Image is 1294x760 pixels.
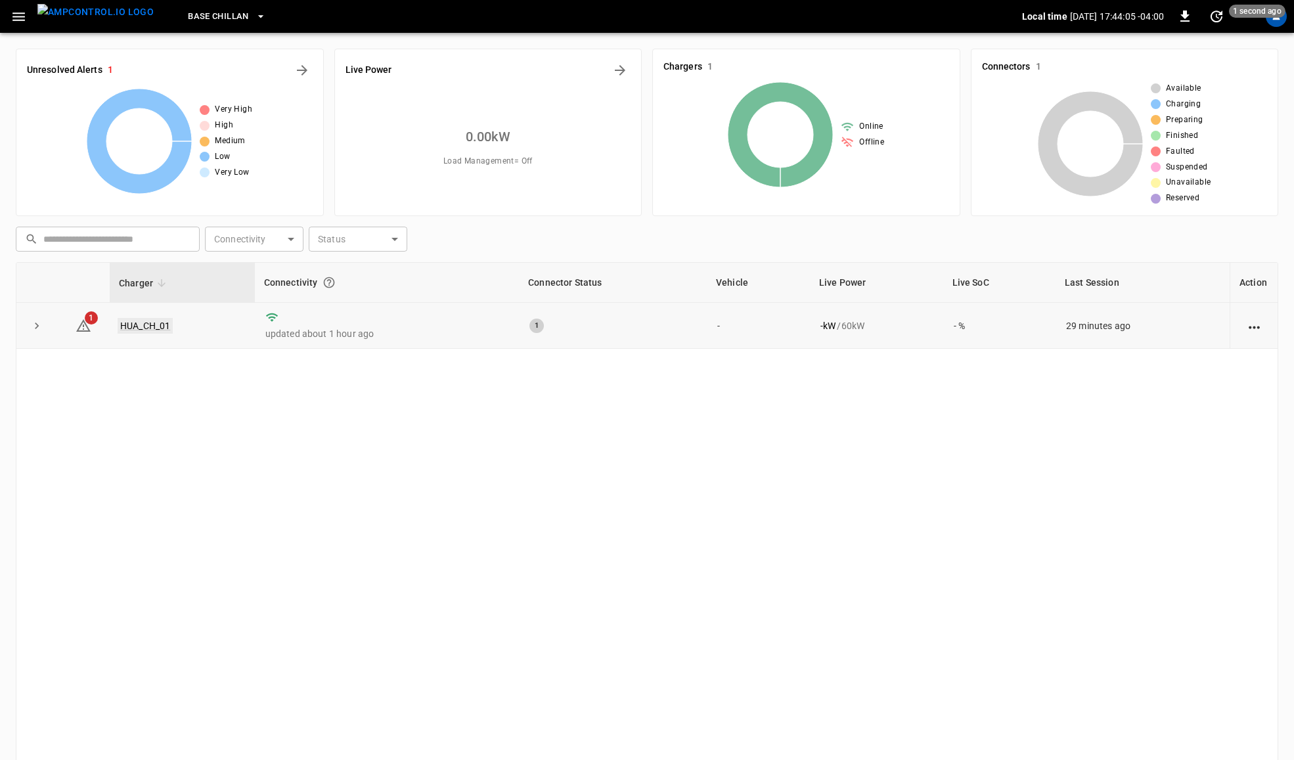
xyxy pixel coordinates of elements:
[265,327,508,340] p: updated about 1 hour ago
[943,303,1056,349] td: - %
[820,319,836,332] p: - kW
[27,63,102,78] h6: Unresolved Alerts
[663,60,702,74] h6: Chargers
[1166,82,1201,95] span: Available
[1166,192,1199,205] span: Reserved
[1246,319,1262,332] div: action cell options
[859,120,883,133] span: Online
[529,319,544,333] div: 1
[443,155,533,168] span: Load Management = Off
[215,103,252,116] span: Very High
[466,126,510,147] h6: 0.00 kW
[118,318,173,334] a: HUA_CH_01
[215,150,230,164] span: Low
[519,263,707,303] th: Connector Status
[292,60,313,81] button: All Alerts
[820,319,933,332] div: / 60 kW
[1230,263,1278,303] th: Action
[707,60,713,74] h6: 1
[85,311,98,324] span: 1
[37,4,154,20] img: ampcontrol.io logo
[1070,10,1164,23] p: [DATE] 17:44:05 -04:00
[346,63,392,78] h6: Live Power
[215,119,233,132] span: High
[610,60,631,81] button: Energy Overview
[1056,263,1230,303] th: Last Session
[707,303,810,349] td: -
[215,166,249,179] span: Very Low
[1056,303,1230,349] td: 29 minutes ago
[1166,114,1203,127] span: Preparing
[1166,176,1211,189] span: Unavailable
[183,4,271,30] button: Base Chillan
[264,271,510,294] div: Connectivity
[1166,161,1208,174] span: Suspended
[317,271,341,294] button: Connection between the charger and our software.
[943,263,1056,303] th: Live SoC
[1022,10,1067,23] p: Local time
[1166,129,1198,143] span: Finished
[108,63,113,78] h6: 1
[76,319,91,330] a: 1
[215,135,245,148] span: Medium
[859,136,884,149] span: Offline
[707,263,810,303] th: Vehicle
[119,275,170,291] span: Charger
[1229,5,1285,18] span: 1 second ago
[1166,145,1195,158] span: Faulted
[1206,6,1227,27] button: set refresh interval
[1166,98,1201,111] span: Charging
[188,9,248,24] span: Base Chillan
[810,263,943,303] th: Live Power
[27,316,47,336] button: expand row
[1036,60,1041,74] h6: 1
[982,60,1031,74] h6: Connectors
